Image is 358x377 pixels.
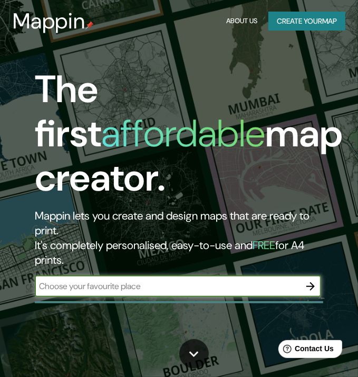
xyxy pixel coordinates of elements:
h3: Mappin [13,8,85,34]
h1: The first map creator. [35,67,343,209]
h1: affordable [101,109,265,158]
h2: Mappin lets you create and design maps that are ready to print. It's completely personalised, eas... [35,209,321,267]
input: Choose your favourite place [35,280,300,292]
img: mappin-pin [85,21,94,29]
h5: FREE [253,238,275,253]
button: About Us [224,12,260,31]
iframe: Help widget launcher [264,336,346,365]
button: Create yourmap [268,12,345,31]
